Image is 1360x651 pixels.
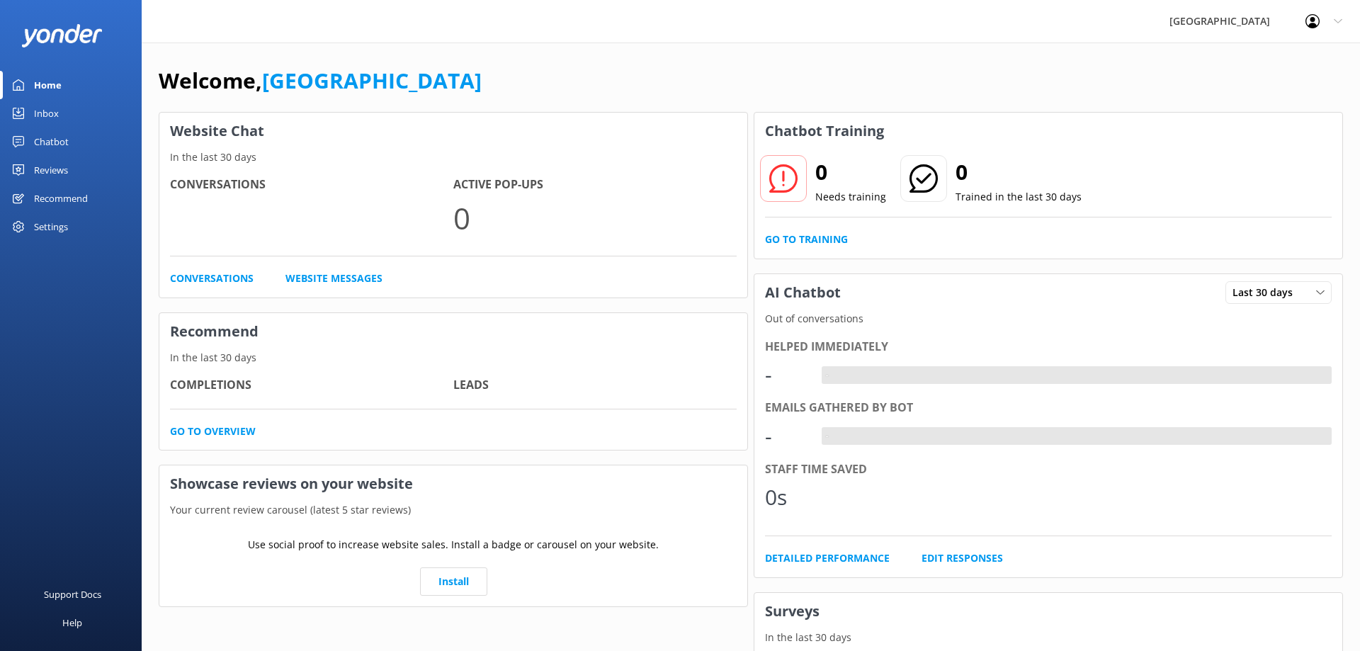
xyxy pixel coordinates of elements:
[765,338,1332,356] div: Helped immediately
[453,194,737,242] p: 0
[34,213,68,241] div: Settings
[62,608,82,637] div: Help
[170,176,453,194] h4: Conversations
[754,311,1342,327] p: Out of conversations
[159,149,747,165] p: In the last 30 days
[956,155,1082,189] h2: 0
[754,113,895,149] h3: Chatbot Training
[248,537,659,553] p: Use social proof to increase website sales. Install a badge or carousel on your website.
[159,64,482,98] h1: Welcome,
[159,350,747,366] p: In the last 30 days
[765,419,807,453] div: -
[754,593,1342,630] h3: Surveys
[170,271,254,286] a: Conversations
[159,113,747,149] h3: Website Chat
[420,567,487,596] a: Install
[765,480,807,514] div: 0s
[765,358,807,392] div: -
[815,155,886,189] h2: 0
[765,460,1332,479] div: Staff time saved
[34,99,59,128] div: Inbox
[21,24,103,47] img: yonder-white-logo.png
[754,630,1342,645] p: In the last 30 days
[44,580,101,608] div: Support Docs
[956,189,1082,205] p: Trained in the last 30 days
[822,366,832,385] div: -
[922,550,1003,566] a: Edit Responses
[765,550,890,566] a: Detailed Performance
[159,313,747,350] h3: Recommend
[765,399,1332,417] div: Emails gathered by bot
[262,66,482,95] a: [GEOGRAPHIC_DATA]
[285,271,382,286] a: Website Messages
[34,128,69,156] div: Chatbot
[815,189,886,205] p: Needs training
[453,176,737,194] h4: Active Pop-ups
[453,376,737,395] h4: Leads
[754,274,851,311] h3: AI Chatbot
[170,376,453,395] h4: Completions
[34,71,62,99] div: Home
[822,427,832,446] div: -
[34,184,88,213] div: Recommend
[34,156,68,184] div: Reviews
[159,502,747,518] p: Your current review carousel (latest 5 star reviews)
[1232,285,1301,300] span: Last 30 days
[159,465,747,502] h3: Showcase reviews on your website
[765,232,848,247] a: Go to Training
[170,424,256,439] a: Go to overview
